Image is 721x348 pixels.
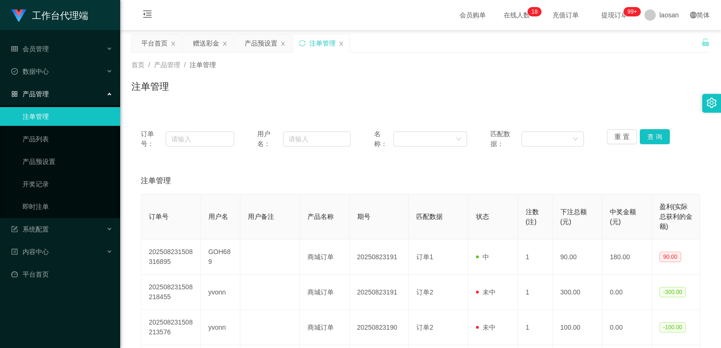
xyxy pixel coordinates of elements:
[518,275,553,310] td: 1
[374,129,394,149] span: 名称：
[548,12,583,18] span: 充值订单
[300,310,350,345] td: 商城订单
[602,240,652,275] td: 180.00
[338,41,344,46] i: 图标: close
[528,7,541,16] sup: 18
[701,38,710,46] i: 图标: unlock
[141,129,166,149] span: 订单号：
[11,11,88,19] a: 工作台代理端
[248,213,274,220] span: 用户备注
[11,90,49,98] span: 产品管理
[23,175,113,193] a: 开奖记录
[11,45,49,53] span: 会员管理
[660,322,686,333] span: -100.00
[476,253,489,261] span: 中
[166,131,234,147] input: 请输入
[553,275,603,310] td: 300.00
[573,136,578,143] i: 图标: down
[531,7,535,16] p: 1
[141,34,168,52] div: 平台首页
[201,310,240,345] td: yvonn
[11,265,113,284] a: 图标: dashboard平台首页
[690,12,697,18] i: 图标: global
[307,213,334,220] span: 产品名称
[222,41,228,46] i: 图标: close
[11,9,26,23] img: logo.9652507e.png
[190,61,216,69] span: 注单管理
[11,68,18,75] i: 图标: check-circle-o
[149,213,169,220] span: 订单号
[148,61,150,69] span: /
[610,208,636,225] span: 中奖金额(元)
[184,61,186,69] span: /
[660,252,681,262] span: 90.00
[32,0,88,31] h1: 工作台代理端
[350,240,409,275] td: 20250823191
[553,310,603,345] td: 100.00
[11,91,18,97] i: 图标: appstore-o
[283,131,351,147] input: 请输入
[491,129,522,149] span: 匹配数据：
[11,248,49,255] span: 内容中心
[597,12,632,18] span: 提现订单
[201,240,240,275] td: GOH689
[357,213,370,220] span: 期号
[535,7,538,16] p: 8
[280,41,286,46] i: 图标: close
[416,253,433,261] span: 订单1
[602,275,652,310] td: 0.00
[309,34,336,52] div: 注单管理
[499,12,535,18] span: 在线人数
[131,79,169,93] h1: 注单管理
[141,275,201,310] td: 202508231508218455
[350,310,409,345] td: 20250823190
[170,41,176,46] i: 图标: close
[660,287,686,297] span: -300.00
[416,213,443,220] span: 匹配数据
[23,197,113,216] a: 即时注单
[245,34,277,52] div: 产品预设置
[141,310,201,345] td: 202508231508213576
[131,0,163,31] i: 图标: menu-fold
[553,240,603,275] td: 90.00
[11,68,49,75] span: 数据中心
[476,213,489,220] span: 状态
[141,240,201,275] td: 202508231508316895
[201,275,240,310] td: yvonn
[640,129,670,144] button: 查 询
[526,208,539,225] span: 注数(注)
[208,213,228,220] span: 用户名
[23,152,113,171] a: 产品预设置
[23,130,113,148] a: 产品列表
[660,203,692,230] span: 盈利(实际总获利的金额)
[11,225,49,233] span: 系统配置
[602,310,652,345] td: 0.00
[518,310,553,345] td: 1
[416,324,433,331] span: 订单2
[141,175,171,186] span: 注单管理
[11,248,18,255] i: 图标: profile
[11,226,18,232] i: 图标: form
[299,40,306,46] i: 图标: sync
[456,136,461,143] i: 图标: down
[624,7,641,16] sup: 937
[706,98,717,108] i: 图标: setting
[131,61,145,69] span: 首页
[300,240,350,275] td: 商城订单
[560,208,587,225] span: 下注总额(元)
[193,34,219,52] div: 赠送彩金
[416,288,433,296] span: 订单2
[518,240,553,275] td: 1
[607,129,637,144] button: 重 置
[154,61,180,69] span: 产品管理
[23,107,113,126] a: 注单管理
[11,46,18,52] i: 图标: table
[300,275,350,310] td: 商城订单
[476,324,496,331] span: 未中
[350,275,409,310] td: 20250823191
[476,288,496,296] span: 未中
[257,129,283,149] span: 用户名：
